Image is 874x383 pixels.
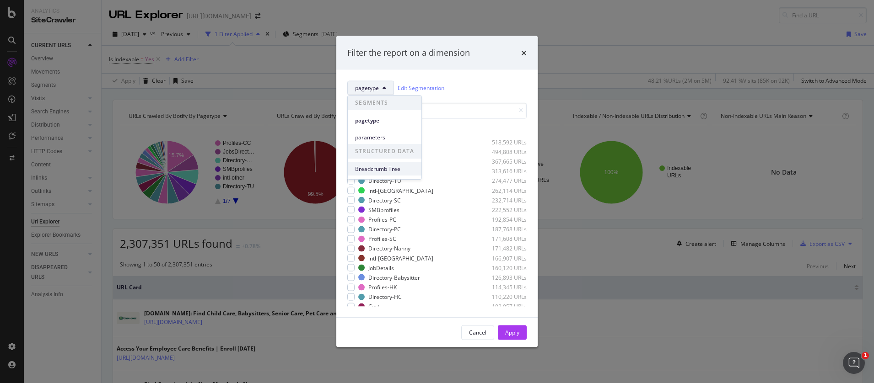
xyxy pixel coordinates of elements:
[482,245,527,252] div: 171,482 URLs
[469,329,486,336] div: Cancel
[368,303,380,310] div: Cost
[347,80,394,95] button: pagetype
[482,138,527,146] div: 518,592 URLs
[347,126,527,133] div: Select all data available
[482,158,527,165] div: 367,665 URLs
[355,117,414,125] span: pagetype
[482,293,527,301] div: 110,220 URLs
[368,254,433,262] div: intl-[GEOGRAPHIC_DATA]
[348,96,421,110] span: SEGMENTS
[368,186,433,194] div: intl-[GEOGRAPHIC_DATA]
[368,293,402,301] div: Directory-HC
[368,245,410,252] div: Directory-Nanny
[482,254,527,262] div: 166,907 URLs
[482,206,527,213] div: 222,552 URLs
[355,133,414,142] span: parameters
[482,283,527,291] div: 114,345 URLs
[482,225,527,233] div: 187,768 URLs
[368,264,394,271] div: JobDetails
[482,148,527,156] div: 494,808 URLs
[461,325,494,340] button: Cancel
[482,216,527,223] div: 192,854 URLs
[368,177,401,185] div: Directory-TU
[368,283,397,291] div: Profiles-HK
[498,325,527,340] button: Apply
[368,225,401,233] div: Directory-PC
[843,352,865,374] iframe: Intercom live chat
[398,83,444,93] a: Edit Segmentation
[482,273,527,281] div: 126,893 URLs
[368,206,399,213] div: SMBprofiles
[368,235,396,243] div: Profiles-SC
[862,352,869,359] span: 1
[347,47,470,59] div: Filter the report on a dimension
[347,102,527,118] input: Search
[482,196,527,204] div: 232,714 URLs
[482,303,527,310] div: 102,057 URLs
[368,196,401,204] div: Directory-SC
[482,235,527,243] div: 171,608 URLs
[368,216,396,223] div: Profiles-PC
[355,84,379,92] span: pagetype
[505,329,519,336] div: Apply
[521,47,527,59] div: times
[368,273,420,281] div: Directory-Babysitter
[482,167,527,175] div: 313,616 URLs
[482,177,527,185] div: 274,477 URLs
[348,144,421,159] span: STRUCTURED DATA
[336,36,538,347] div: modal
[482,264,527,271] div: 160,120 URLs
[482,186,527,194] div: 262,114 URLs
[355,165,414,173] span: Breadcrumb Tree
